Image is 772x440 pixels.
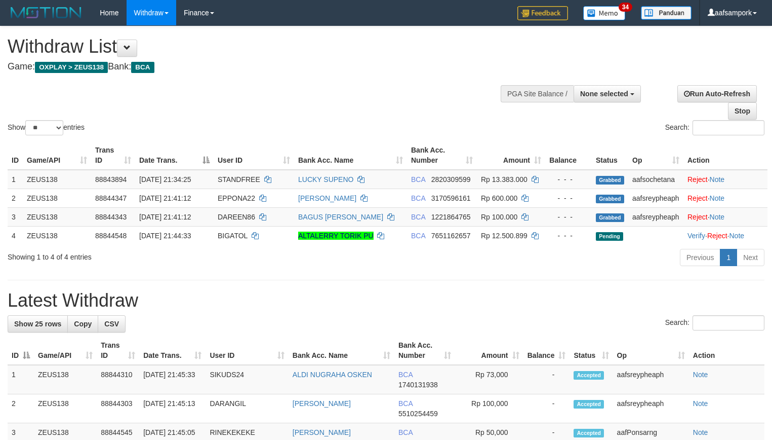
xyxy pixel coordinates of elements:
[574,400,604,409] span: Accepted
[74,320,92,328] span: Copy
[206,336,288,365] th: User ID: activate to sort column ascending
[139,213,191,221] span: [DATE] 21:41:12
[95,194,127,202] span: 88844347
[131,62,154,73] span: BCA
[628,170,683,189] td: aafsochetana
[8,62,505,72] h4: Game: Bank:
[574,371,604,380] span: Accepted
[398,371,413,379] span: BCA
[23,226,91,245] td: ZEUS138
[8,248,314,262] div: Showing 1 to 4 of 4 entries
[411,175,425,184] span: BCA
[98,315,126,333] a: CSV
[411,213,425,221] span: BCA
[35,62,108,73] span: OXPLAY > ZEUS138
[689,336,764,365] th: Action
[293,399,351,408] a: [PERSON_NAME]
[95,175,127,184] span: 88843894
[737,249,764,266] a: Next
[8,5,85,20] img: MOTION_logo.png
[583,6,626,20] img: Button%20Memo.svg
[628,189,683,207] td: aafsreypheaph
[294,141,407,170] th: Bank Acc. Name: activate to sort column ascending
[398,381,438,389] span: Copy 1740131938 to clipboard
[545,141,592,170] th: Balance
[574,429,604,437] span: Accepted
[680,249,720,266] a: Previous
[455,336,523,365] th: Amount: activate to sort column ascending
[8,336,34,365] th: ID: activate to sort column descending
[8,36,505,57] h1: Withdraw List
[218,194,255,202] span: EPPONA22
[25,120,63,135] select: Showentries
[34,336,97,365] th: Game/API: activate to sort column ascending
[619,3,632,12] span: 34
[523,365,570,394] td: -
[613,365,689,394] td: aafsreypheaph
[693,315,764,331] input: Search:
[23,170,91,189] td: ZEUS138
[14,320,61,328] span: Show 25 rows
[8,226,23,245] td: 4
[206,365,288,394] td: SIKUDS24
[431,175,471,184] span: Copy 2820309599 to clipboard
[481,213,517,221] span: Rp 100.000
[729,232,744,240] a: Note
[431,194,471,202] span: Copy 3170596161 to clipboard
[570,336,613,365] th: Status: activate to sort column ascending
[549,193,588,203] div: - - -
[481,232,527,240] span: Rp 12.500.899
[8,207,23,226] td: 3
[8,170,23,189] td: 1
[687,194,708,202] a: Reject
[8,394,34,423] td: 2
[693,399,708,408] a: Note
[683,170,767,189] td: ·
[398,428,413,436] span: BCA
[139,232,191,240] span: [DATE] 21:44:33
[549,231,588,241] div: - - -
[95,213,127,221] span: 88844343
[139,365,206,394] td: [DATE] 21:45:33
[8,365,34,394] td: 1
[34,394,97,423] td: ZEUS138
[97,394,139,423] td: 88844303
[206,394,288,423] td: DARANGIL
[628,141,683,170] th: Op: activate to sort column ascending
[477,141,545,170] th: Amount: activate to sort column ascending
[596,176,624,185] span: Grabbed
[407,141,477,170] th: Bank Acc. Number: activate to sort column ascending
[8,315,68,333] a: Show 25 rows
[710,175,725,184] a: Note
[139,336,206,365] th: Date Trans.: activate to sort column ascending
[687,175,708,184] a: Reject
[683,189,767,207] td: ·
[398,399,413,408] span: BCA
[455,394,523,423] td: Rp 100,000
[641,6,692,20] img: panduan.png
[23,141,91,170] th: Game/API: activate to sort column ascending
[693,120,764,135] input: Search:
[8,120,85,135] label: Show entries
[683,226,767,245] td: · ·
[97,365,139,394] td: 88844310
[67,315,98,333] a: Copy
[411,232,425,240] span: BCA
[523,394,570,423] td: -
[298,232,374,240] a: ALTALERRY TORIK PU
[104,320,119,328] span: CSV
[8,290,764,311] h1: Latest Withdraw
[687,232,705,240] a: Verify
[394,336,455,365] th: Bank Acc. Number: activate to sort column ascending
[707,232,727,240] a: Reject
[34,365,97,394] td: ZEUS138
[665,120,764,135] label: Search:
[596,213,624,222] span: Grabbed
[218,175,260,184] span: STANDFREE
[293,428,351,436] a: [PERSON_NAME]
[549,212,588,222] div: - - -
[214,141,294,170] th: User ID: activate to sort column ascending
[135,141,214,170] th: Date Trans.: activate to sort column descending
[665,315,764,331] label: Search:
[613,336,689,365] th: Op: activate to sort column ascending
